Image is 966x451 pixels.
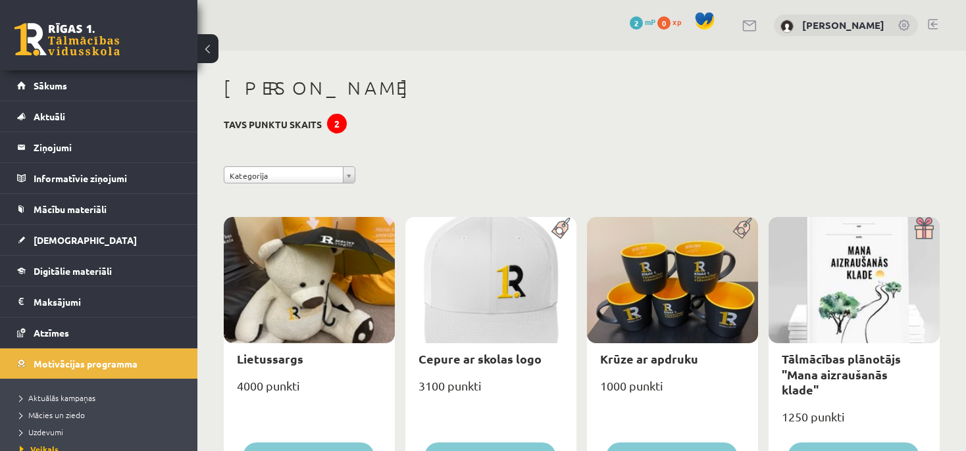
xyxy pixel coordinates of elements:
a: Kategorija [224,166,355,183]
a: Sākums [17,70,181,101]
span: Mācību materiāli [34,203,107,215]
span: xp [673,16,681,27]
a: Krūze ar apdruku [600,351,698,366]
a: Mācību materiāli [17,194,181,224]
span: Aktuālās kampaņas [20,392,95,403]
div: 1250 punkti [769,406,940,439]
span: Digitālie materiāli [34,265,112,277]
a: Tālmācības plānotājs "Mana aizraušanās klade" [782,351,901,397]
span: mP [645,16,655,27]
span: Kategorija [230,167,338,184]
div: 3100 punkti [405,375,576,408]
a: Mācies un ziedo [20,409,184,421]
span: 0 [657,16,671,30]
h3: Tavs punktu skaits [224,119,322,130]
a: Rīgas 1. Tālmācības vidusskola [14,23,120,56]
h1: [PERSON_NAME] [224,77,940,99]
div: 1000 punkti [587,375,758,408]
span: [DEMOGRAPHIC_DATA] [34,234,137,246]
img: Populāra prece [547,217,576,239]
a: Uzdevumi [20,426,184,438]
legend: Informatīvie ziņojumi [34,163,181,193]
span: 2 [630,16,643,30]
legend: Maksājumi [34,287,181,317]
span: Mācies un ziedo [20,410,85,420]
span: Atzīmes [34,327,69,339]
a: Atzīmes [17,318,181,348]
div: 2 [327,114,347,133]
a: Ziņojumi [17,132,181,162]
span: Aktuāli [34,110,65,122]
a: Digitālie materiāli [17,256,181,286]
a: 0 xp [657,16,688,27]
span: Motivācijas programma [34,358,138,369]
img: Populāra prece [728,217,758,239]
a: [DEMOGRAPHIC_DATA] [17,225,181,255]
a: Informatīvie ziņojumi [17,163,181,193]
legend: Ziņojumi [34,132,181,162]
a: Motivācijas programma [17,348,181,379]
a: Aktuālās kampaņas [20,392,184,404]
a: Lietussargs [237,351,303,366]
a: 2 mP [630,16,655,27]
a: Maksājumi [17,287,181,317]
img: Dāvana ar pārsteigumu [910,217,940,239]
a: Cepure ar skolas logo [419,351,542,366]
a: [PERSON_NAME] [802,18,884,32]
a: Aktuāli [17,101,181,131]
div: 4000 punkti [224,375,395,408]
span: Uzdevumi [20,427,63,437]
span: Sākums [34,80,67,91]
img: Fjodors Andrejevs [780,20,794,33]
